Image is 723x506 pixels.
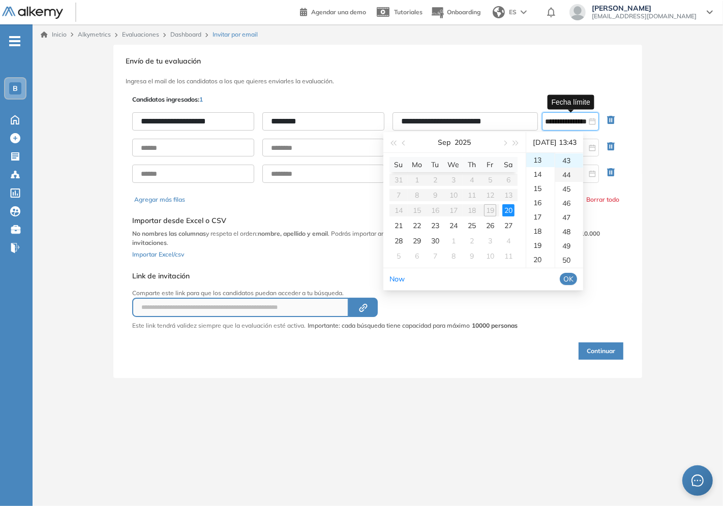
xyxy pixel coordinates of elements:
[481,218,499,233] td: 2025-09-26
[526,196,555,210] div: 16
[484,235,496,247] div: 3
[213,30,258,39] span: Invitar por email
[132,230,206,237] b: No nombres las columnas
[393,250,405,262] div: 5
[555,153,583,168] div: 43
[493,6,505,18] img: world
[132,272,518,280] h5: Link de invitación
[691,475,704,487] span: message
[447,235,460,247] div: 1
[555,253,583,267] div: 50
[132,229,623,247] p: y respeta el orden: . Podrás importar archivos de . Cada evaluación tiene un .
[408,157,426,172] th: Mo
[389,248,408,264] td: 2025-10-05
[586,195,619,204] button: Borrar todo
[426,218,444,233] td: 2025-09-23
[444,157,463,172] th: We
[530,132,579,152] div: [DATE] 13:43
[2,7,63,19] img: Logo
[444,233,463,248] td: 2025-10-01
[521,10,527,14] img: arrow
[463,233,481,248] td: 2025-10-02
[411,235,423,247] div: 29
[444,248,463,264] td: 2025-10-08
[389,157,408,172] th: Su
[311,8,366,16] span: Agendar una demo
[499,218,518,233] td: 2025-09-27
[472,322,518,329] strong: 10000 personas
[132,289,518,298] p: Comparte este link para que los candidatos puedan acceder a tu búsqueda.
[526,252,555,267] div: 20
[199,96,203,103] span: 1
[499,157,518,172] th: Sa
[132,321,306,330] p: Este link tendrá validez siempre que la evaluación esté activa.
[466,235,478,247] div: 2
[389,274,405,283] a: Now
[426,248,444,264] td: 2025-10-07
[393,235,405,247] div: 28
[481,248,499,264] td: 2025-10-10
[13,84,18,92] span: B
[132,247,184,260] button: Importar Excel/csv
[548,94,594,109] div: Fecha límite
[526,153,555,167] div: 13
[408,218,426,233] td: 2025-09-22
[444,218,463,233] td: 2025-09-24
[499,233,518,248] td: 2025-10-04
[526,238,555,252] div: 19
[9,40,20,42] i: -
[463,248,481,264] td: 2025-10-09
[408,248,426,264] td: 2025-10-06
[411,219,423,232] div: 22
[592,12,697,20] span: [EMAIL_ADDRESS][DOMAIN_NAME]
[132,95,203,104] p: Candidatos ingresados:
[258,230,328,237] b: nombre, apellido y email
[411,250,423,262] div: 6
[555,210,583,225] div: 47
[308,321,518,330] span: Importante: cada búsqueda tiene capacidad para máximo
[484,219,496,232] div: 26
[463,157,481,172] th: Th
[447,8,480,16] span: Onboarding
[394,8,423,16] span: Tutoriales
[555,196,583,210] div: 46
[463,218,481,233] td: 2025-09-25
[132,230,600,246] b: límite de 10.000 invitaciones
[429,235,441,247] div: 30
[502,204,515,216] div: 20
[426,233,444,248] td: 2025-09-30
[526,210,555,224] div: 17
[502,219,515,232] div: 27
[134,195,185,204] button: Agregar más filas
[502,235,515,247] div: 4
[526,267,555,281] div: 21
[300,5,366,17] a: Agendar una demo
[389,218,408,233] td: 2025-09-21
[170,30,201,38] a: Dashboard
[429,219,441,232] div: 23
[502,250,515,262] div: 11
[555,168,583,182] div: 44
[389,233,408,248] td: 2025-09-28
[499,248,518,264] td: 2025-10-11
[481,157,499,172] th: Fr
[592,4,697,12] span: [PERSON_NAME]
[526,167,555,181] div: 14
[393,219,405,232] div: 21
[447,250,460,262] div: 8
[579,342,623,360] button: Continuar
[78,30,111,38] span: Alkymetrics
[408,233,426,248] td: 2025-09-29
[526,181,555,196] div: 15
[132,216,623,225] h5: Importar desde Excel o CSV
[41,30,67,39] a: Inicio
[555,225,583,239] div: 48
[466,250,478,262] div: 9
[555,239,583,253] div: 49
[431,2,480,23] button: Onboarding
[499,203,518,218] td: 2025-09-20
[132,250,184,258] span: Importar Excel/csv
[555,182,583,196] div: 45
[466,219,478,232] div: 25
[126,78,630,85] h3: Ingresa el mail de los candidatos a los que quieres enviarles la evaluación.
